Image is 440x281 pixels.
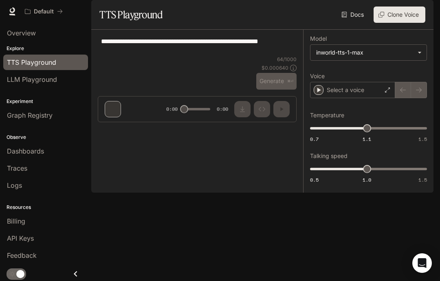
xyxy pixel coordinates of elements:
p: Default [34,8,54,15]
div: inworld-tts-1-max [310,45,427,60]
button: All workspaces [21,3,66,20]
span: 1.1 [363,136,371,143]
span: 1.0 [363,176,371,183]
p: Model [310,36,327,42]
p: Talking speed [310,153,348,159]
h1: TTS Playground [99,7,163,23]
span: 0.5 [310,176,319,183]
p: Voice [310,73,325,79]
button: Clone Voice [374,7,425,23]
p: Temperature [310,112,344,118]
p: 64 / 1000 [277,56,297,63]
p: Select a voice [327,86,364,94]
span: 0.7 [310,136,319,143]
span: 1.5 [418,176,427,183]
div: inworld-tts-1-max [316,48,414,57]
span: 1.5 [418,136,427,143]
a: Docs [340,7,367,23]
p: $ 0.000640 [262,64,288,71]
div: Open Intercom Messenger [412,253,432,273]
